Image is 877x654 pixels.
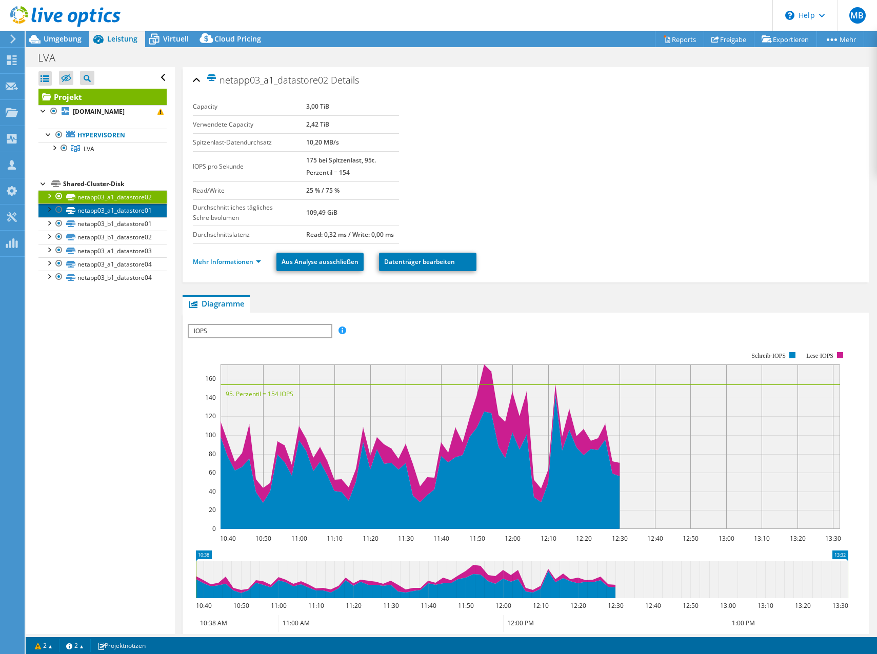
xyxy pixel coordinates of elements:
[291,534,307,543] text: 11:00
[645,601,661,610] text: 12:40
[189,325,331,337] span: IOPS
[214,34,261,44] span: Cloud Pricing
[38,190,167,203] a: netapp03_a1_datastore02
[825,534,841,543] text: 13:30
[163,34,189,44] span: Virtuell
[575,534,591,543] text: 12:20
[655,31,704,47] a: Reports
[38,271,167,284] a: netapp03_b1_datastore04
[345,601,361,610] text: 11:20
[33,52,71,64] h1: LVA
[308,601,324,610] text: 11:10
[469,534,485,543] text: 11:50
[753,534,769,543] text: 13:10
[362,534,378,543] text: 11:20
[611,534,627,543] text: 12:30
[193,137,306,148] label: Spitzenlast-Datendurchsatz
[754,31,817,47] a: Exportieren
[38,105,167,118] a: [DOMAIN_NAME]
[205,393,216,402] text: 140
[718,534,734,543] text: 13:00
[193,230,306,240] label: Durchschnittslatenz
[806,352,833,359] text: Lese-IOPS
[306,102,329,111] b: 3,00 TiB
[397,534,413,543] text: 11:30
[205,412,216,420] text: 120
[206,74,328,86] span: netapp03_a1_datastore02
[205,374,216,383] text: 160
[532,601,548,610] text: 12:10
[433,534,449,543] text: 11:40
[90,639,153,652] a: Projektnotizen
[383,601,398,610] text: 11:30
[306,138,339,147] b: 10,20 MB/s
[849,7,866,24] span: MB
[270,601,286,610] text: 11:00
[193,202,306,223] label: Durchschnittliches tägliches Schreibvolumen
[233,601,249,610] text: 10:50
[255,534,271,543] text: 10:50
[38,89,167,105] a: Projekt
[794,601,810,610] text: 13:20
[84,145,94,153] span: LVA
[306,186,340,195] b: 25 % / 75 %
[193,161,306,172] label: IOPS pro Sekunde
[209,468,216,477] text: 60
[306,230,394,239] b: Read: 0,32 ms / Write: 0,00 ms
[205,431,216,439] text: 100
[306,156,376,177] b: 175 bei Spitzenlast, 95t. Perzentil = 154
[420,601,436,610] text: 11:40
[504,534,520,543] text: 12:00
[816,31,864,47] a: Mehr
[38,203,167,217] a: netapp03_a1_datastore01
[212,524,216,533] text: 0
[331,74,359,86] span: Details
[789,534,805,543] text: 13:20
[220,534,235,543] text: 10:40
[38,257,167,271] a: netapp03_a1_datastore04
[326,534,342,543] text: 11:10
[832,601,848,610] text: 13:30
[209,449,216,458] text: 80
[306,208,337,217] b: 109,49 GiB
[276,253,364,271] a: Aus Analyse ausschließen
[193,186,306,196] label: Read/Write
[44,34,82,44] span: Umgebung
[28,639,59,652] a: 2
[751,352,786,359] text: Schreib-IOPS
[209,487,216,496] text: 40
[720,601,735,610] text: 13:00
[757,601,773,610] text: 13:10
[379,253,476,271] a: Datenträger bearbeiten
[38,129,167,142] a: Hypervisoren
[226,390,293,398] text: 95. Perzentil = 154 IOPS
[785,11,794,20] svg: \n
[188,298,245,309] span: Diagramme
[209,505,216,514] text: 20
[195,601,211,610] text: 10:40
[193,119,306,130] label: Verwendete Capacity
[107,34,137,44] span: Leistung
[704,31,754,47] a: Freigabe
[682,601,698,610] text: 12:50
[38,142,167,155] a: LVA
[63,178,167,190] div: Shared-Cluster-Disk
[38,244,167,257] a: netapp03_a1_datastore03
[682,534,698,543] text: 12:50
[306,120,329,129] b: 2,42 TiB
[73,107,125,116] b: [DOMAIN_NAME]
[540,534,556,543] text: 12:10
[570,601,586,610] text: 12:20
[647,534,663,543] text: 12:40
[457,601,473,610] text: 11:50
[495,601,511,610] text: 12:00
[38,217,167,231] a: netapp03_b1_datastore01
[193,257,261,266] a: Mehr Informationen
[38,231,167,244] a: netapp03_b1_datastore02
[193,101,306,112] label: Capacity
[59,639,91,652] a: 2
[607,601,623,610] text: 12:30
